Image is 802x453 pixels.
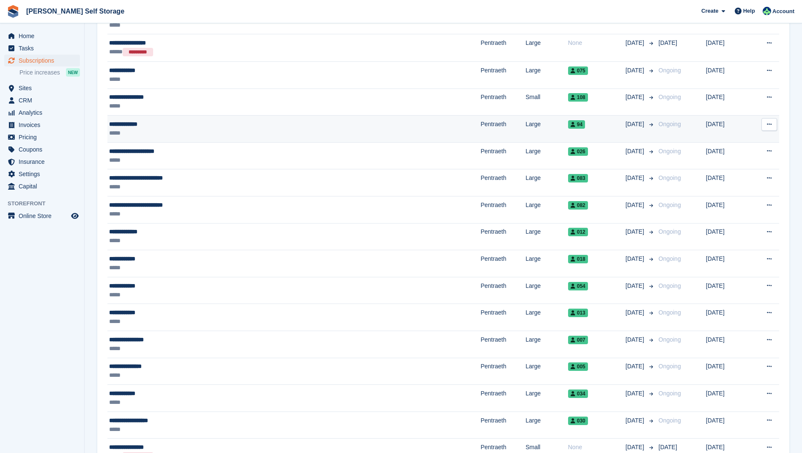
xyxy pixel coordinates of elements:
[626,282,646,290] span: [DATE]
[481,88,525,116] td: Pentraeth
[626,66,646,75] span: [DATE]
[568,228,588,236] span: 012
[659,121,681,127] span: Ongoing
[525,196,568,224] td: Large
[19,82,69,94] span: Sites
[626,227,646,236] span: [DATE]
[525,331,568,358] td: Large
[706,250,748,277] td: [DATE]
[7,5,19,18] img: stora-icon-8386f47178a22dfd0bd8f6a31ec36ba5ce8667c1dd55bd0f319d3a0aa187defe.svg
[481,62,525,89] td: Pentraeth
[481,412,525,439] td: Pentraeth
[481,196,525,224] td: Pentraeth
[8,199,84,208] span: Storefront
[4,119,80,131] a: menu
[701,7,718,15] span: Create
[568,282,588,290] span: 054
[481,277,525,304] td: Pentraeth
[19,144,69,155] span: Coupons
[659,174,681,181] span: Ongoing
[626,147,646,156] span: [DATE]
[659,94,681,100] span: Ongoing
[19,94,69,106] span: CRM
[525,88,568,116] td: Small
[626,93,646,102] span: [DATE]
[659,444,677,450] span: [DATE]
[19,69,60,77] span: Price increases
[659,336,681,343] span: Ongoing
[706,385,748,412] td: [DATE]
[568,39,626,47] div: None
[4,107,80,119] a: menu
[626,389,646,398] span: [DATE]
[525,62,568,89] td: Large
[659,39,677,46] span: [DATE]
[481,331,525,358] td: Pentraeth
[626,120,646,129] span: [DATE]
[706,169,748,196] td: [DATE]
[481,142,525,169] td: Pentraeth
[525,358,568,385] td: Large
[568,255,588,263] span: 018
[481,169,525,196] td: Pentraeth
[4,131,80,143] a: menu
[706,358,748,385] td: [DATE]
[706,116,748,143] td: [DATE]
[4,55,80,66] a: menu
[4,168,80,180] a: menu
[4,30,80,42] a: menu
[568,362,588,371] span: 005
[525,34,568,62] td: Large
[706,412,748,439] td: [DATE]
[23,4,128,18] a: [PERSON_NAME] Self Storage
[19,131,69,143] span: Pricing
[19,180,69,192] span: Capital
[568,93,588,102] span: 108
[626,443,646,452] span: [DATE]
[626,416,646,425] span: [DATE]
[4,156,80,168] a: menu
[4,94,80,106] a: menu
[70,211,80,221] a: Preview store
[706,304,748,331] td: [DATE]
[659,417,681,424] span: Ongoing
[525,277,568,304] td: Large
[659,309,681,316] span: Ongoing
[568,66,588,75] span: 075
[706,34,748,62] td: [DATE]
[19,55,69,66] span: Subscriptions
[481,223,525,250] td: Pentraeth
[4,42,80,54] a: menu
[525,412,568,439] td: Large
[626,39,646,47] span: [DATE]
[19,119,69,131] span: Invoices
[481,34,525,62] td: Pentraeth
[568,201,588,210] span: 082
[481,250,525,277] td: Pentraeth
[525,223,568,250] td: Large
[481,358,525,385] td: Pentraeth
[706,223,748,250] td: [DATE]
[772,7,794,16] span: Account
[626,335,646,344] span: [DATE]
[568,147,588,156] span: 026
[626,362,646,371] span: [DATE]
[19,156,69,168] span: Insurance
[763,7,771,15] img: Dafydd Pritchard
[659,228,681,235] span: Ongoing
[66,68,80,77] div: NEW
[706,62,748,89] td: [DATE]
[659,148,681,155] span: Ongoing
[626,308,646,317] span: [DATE]
[626,254,646,263] span: [DATE]
[706,277,748,304] td: [DATE]
[525,169,568,196] td: Large
[568,443,626,452] div: None
[481,385,525,412] td: Pentraeth
[626,201,646,210] span: [DATE]
[659,202,681,208] span: Ongoing
[19,68,80,77] a: Price increases NEW
[706,331,748,358] td: [DATE]
[4,144,80,155] a: menu
[525,116,568,143] td: Large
